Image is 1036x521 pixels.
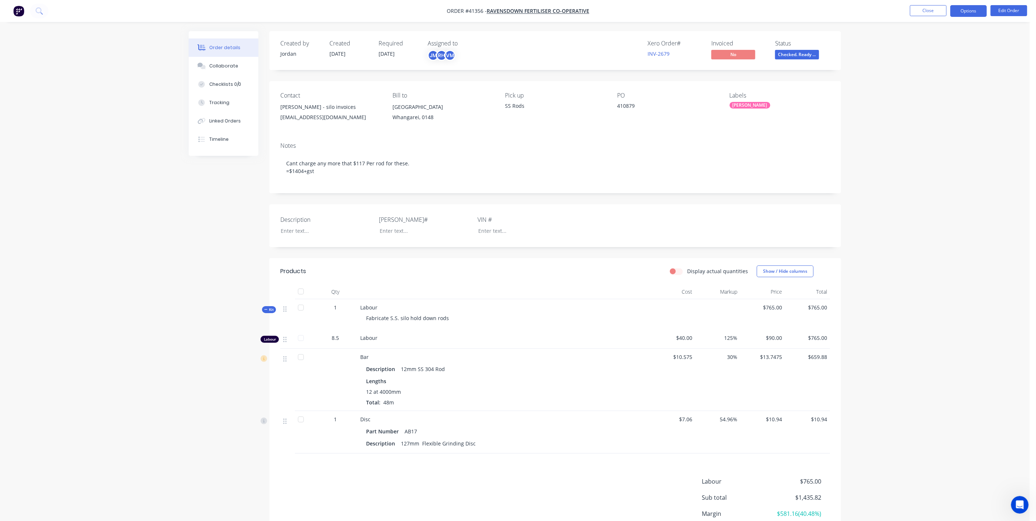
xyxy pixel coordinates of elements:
[189,130,258,148] button: Timeline
[653,415,693,423] span: $7.06
[785,285,830,299] div: Total
[775,40,830,47] div: Status
[280,152,830,182] div: Cant charge any more that $117 Per rod for these. =$1404+gst
[730,92,830,99] div: Labels
[264,307,274,312] span: Kit
[189,38,258,57] button: Order details
[743,353,782,361] span: $13.7475
[653,334,693,342] span: $40.00
[711,50,755,59] span: No
[428,50,439,61] div: JM
[366,438,398,449] div: Description
[702,477,767,486] span: Labour
[13,5,24,16] img: Factory
[487,8,589,15] span: Ravensdown Fertiliser Co-operative
[366,388,401,396] span: 12 at 4000mm
[189,57,258,75] button: Collaborate
[775,50,819,61] button: Checked. Ready ...
[392,92,493,99] div: Bill to
[436,50,447,61] div: RH
[698,353,738,361] span: 30%
[262,306,276,313] div: Kit
[209,136,229,143] div: Timeline
[698,334,738,342] span: 125%
[910,5,947,16] button: Close
[702,509,767,518] span: Margin
[366,426,402,437] div: Part Number
[280,102,381,125] div: [PERSON_NAME] - silo invoices[EMAIL_ADDRESS][DOMAIN_NAME]
[648,50,670,57] a: INV-2679
[366,315,449,322] span: Fabricate S.S. silo hold down rods
[788,415,827,423] span: $10.94
[360,353,369,360] span: Bar
[189,93,258,112] button: Tracking
[366,399,380,406] span: Total:
[687,267,748,275] label: Display actual quantities
[698,415,738,423] span: 54.96%
[648,40,703,47] div: Xero Order #
[730,102,770,109] div: [PERSON_NAME]
[280,92,381,99] div: Contact
[743,334,782,342] span: $90.00
[428,40,501,47] div: Assigned to
[757,265,814,277] button: Show / Hide columns
[743,304,782,311] span: $765.00
[478,215,569,224] label: VIN #
[788,353,827,361] span: $659.88
[329,50,346,57] span: [DATE]
[366,364,398,374] div: Description
[280,112,381,122] div: [EMAIL_ADDRESS][DOMAIN_NAME]
[650,285,696,299] div: Cost
[189,75,258,93] button: Checklists 0/0
[743,415,782,423] span: $10.94
[209,44,240,51] div: Order details
[360,304,377,311] span: Labour
[209,81,242,88] div: Checklists 0/0
[280,142,830,149] div: Notes
[505,92,605,99] div: Pick up
[398,364,448,374] div: 12mm SS 304 Rod
[392,102,493,125] div: [GEOGRAPHIC_DATA]Whangarei, 0148
[788,334,827,342] span: $765.00
[950,5,987,17] button: Options
[380,399,397,406] span: 48m
[280,50,321,58] div: Jordan
[366,377,386,385] span: Lengths
[1011,496,1029,514] iframe: Intercom live chat
[617,102,709,112] div: 410879
[280,40,321,47] div: Created by
[991,5,1027,16] button: Edit Order
[702,493,767,502] span: Sub total
[392,112,493,122] div: Whangarei, 0148
[740,285,785,299] div: Price
[775,50,819,59] span: Checked. Ready ...
[505,102,605,110] div: SS Rods
[334,304,337,311] span: 1
[767,493,821,502] span: $1,435.82
[711,40,766,47] div: Invoiced
[280,102,381,112] div: [PERSON_NAME] - silo invoices
[788,304,827,311] span: $765.00
[334,415,337,423] span: 1
[209,63,238,69] div: Collaborate
[209,118,241,124] div: Linked Orders
[329,40,370,47] div: Created
[360,416,370,423] span: Disc
[280,215,372,224] label: Description
[379,40,419,47] div: Required
[379,50,395,57] span: [DATE]
[379,215,471,224] label: [PERSON_NAME]#
[360,334,377,341] span: Labour
[261,336,279,343] div: Labour
[617,92,718,99] div: PO
[696,285,741,299] div: Markup
[280,267,306,276] div: Products
[313,285,357,299] div: Qty
[767,477,821,486] span: $765.00
[332,334,339,342] span: 8.5
[445,50,456,61] div: VM
[189,112,258,130] button: Linked Orders
[653,353,693,361] span: $10.575
[767,509,821,518] span: $581.16 ( 40.48 %)
[392,102,493,112] div: [GEOGRAPHIC_DATA]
